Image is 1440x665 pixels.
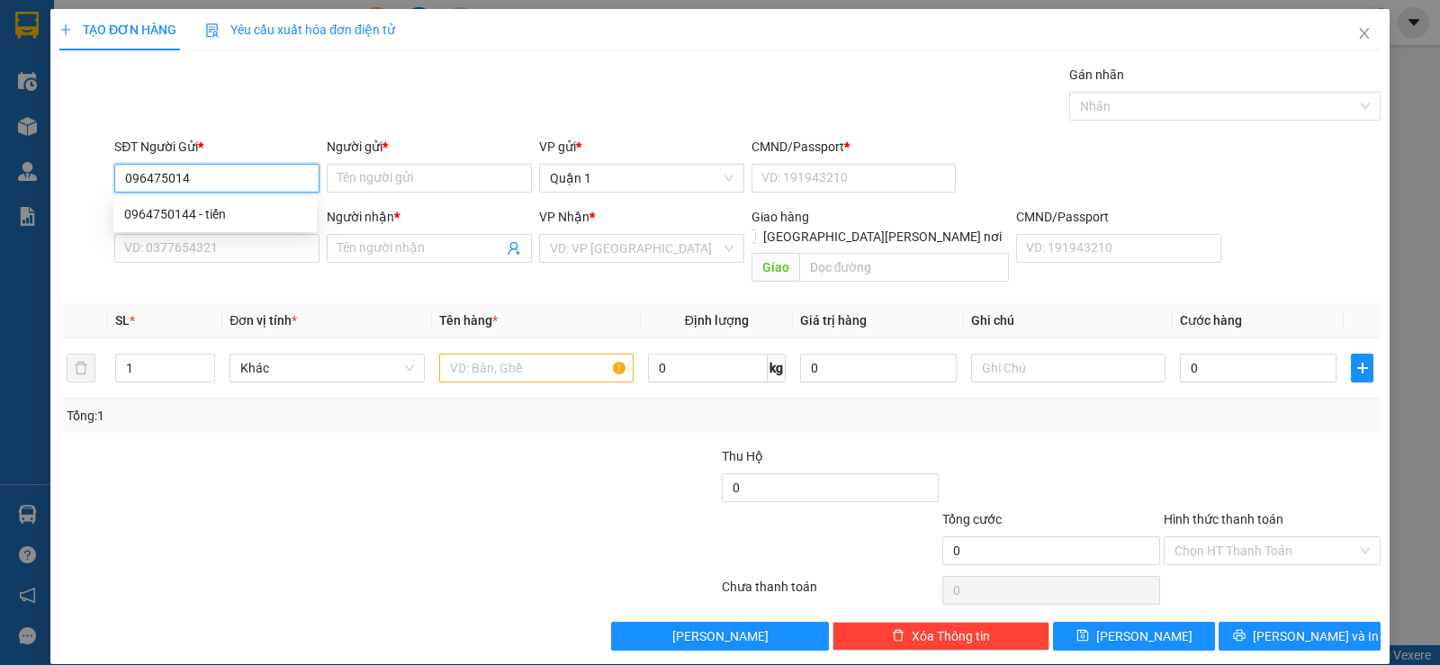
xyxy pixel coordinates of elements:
[1352,361,1372,375] span: plus
[800,354,957,382] input: 0
[800,313,867,328] span: Giá trị hàng
[964,303,1173,338] th: Ghi chú
[1339,9,1390,59] button: Close
[113,200,317,229] div: 0964750144 - tiến
[971,354,1165,382] input: Ghi Chú
[550,165,733,192] span: Quận 1
[1076,629,1089,643] span: save
[912,626,990,646] span: Xóa Thông tin
[1253,626,1379,646] span: [PERSON_NAME] và In
[832,622,1049,651] button: deleteXóa Thông tin
[1016,207,1221,227] div: CMND/Passport
[799,253,1010,282] input: Dọc đường
[1096,626,1192,646] span: [PERSON_NAME]
[539,210,589,224] span: VP Nhận
[756,227,1009,247] span: [GEOGRAPHIC_DATA][PERSON_NAME] nơi
[942,512,1002,526] span: Tổng cước
[59,23,72,36] span: plus
[1351,354,1373,382] button: plus
[114,137,319,157] div: SĐT Người Gửi
[205,23,220,38] img: icon
[751,210,809,224] span: Giao hàng
[611,622,828,651] button: [PERSON_NAME]
[672,626,769,646] span: [PERSON_NAME]
[685,313,749,328] span: Định lượng
[892,629,904,643] span: delete
[327,207,532,227] div: Người nhận
[124,204,306,224] div: 0964750144 - tiến
[115,313,130,328] span: SL
[439,354,634,382] input: VD: Bàn, Ghế
[240,355,413,382] span: Khác
[1180,313,1242,328] span: Cước hàng
[768,354,786,382] span: kg
[1219,622,1381,651] button: printer[PERSON_NAME] và In
[751,137,957,157] div: CMND/Passport
[205,22,395,37] span: Yêu cầu xuất hóa đơn điện tử
[67,354,95,382] button: delete
[1357,26,1372,40] span: close
[1164,512,1283,526] label: Hình thức thanh toán
[1233,629,1246,643] span: printer
[59,22,176,37] span: TẠO ĐƠN HÀNG
[539,137,744,157] div: VP gửi
[439,313,498,328] span: Tên hàng
[327,137,532,157] div: Người gửi
[720,577,940,608] div: Chưa thanh toán
[67,406,557,426] div: Tổng: 1
[1069,67,1124,82] label: Gán nhãn
[229,313,297,328] span: Đơn vị tính
[722,449,763,463] span: Thu Hộ
[507,241,521,256] span: user-add
[751,253,799,282] span: Giao
[1053,622,1215,651] button: save[PERSON_NAME]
